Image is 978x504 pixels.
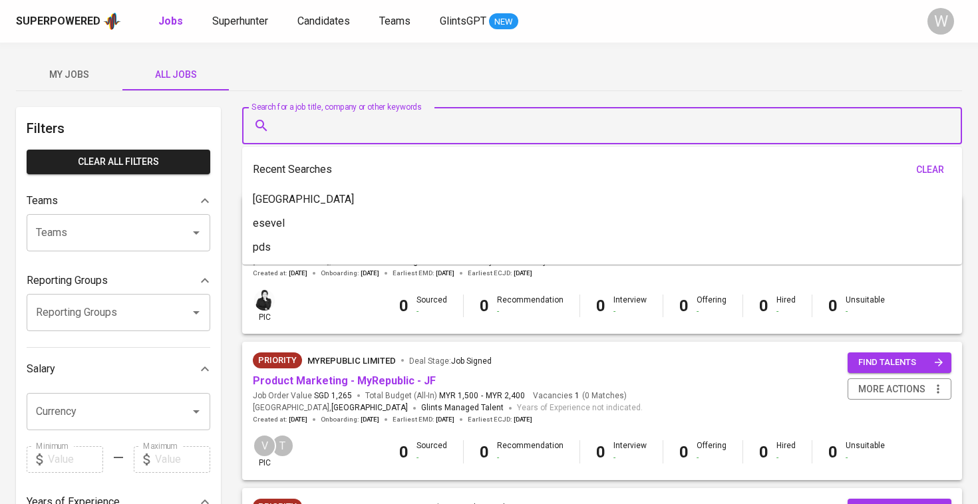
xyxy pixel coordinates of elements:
[48,446,103,473] input: Value
[37,154,200,170] span: Clear All filters
[596,443,605,461] b: 0
[486,390,525,402] span: MYR 2,400
[253,215,285,231] p: esevel
[848,378,951,400] button: more actions
[103,11,121,31] img: app logo
[253,374,436,387] a: Product Marketing - MyRepublic - JF
[379,15,410,27] span: Teams
[914,162,946,178] span: clear
[321,269,379,278] span: Onboarding :
[253,434,276,469] div: pic
[533,390,627,402] span: Vacancies ( 0 Matches )
[321,415,379,424] span: Onboarding :
[613,452,647,463] div: -
[307,356,396,366] span: MyRepublic Limited
[393,269,454,278] span: Earliest EMD :
[289,269,307,278] span: [DATE]
[440,13,518,30] a: GlintsGPT NEW
[416,295,447,317] div: Sourced
[909,158,951,182] button: clear
[254,290,275,311] img: medwi@glints.com
[187,223,206,242] button: Open
[436,269,454,278] span: [DATE]
[399,297,408,315] b: 0
[16,14,100,29] div: Superpowered
[440,15,486,27] span: GlintsGPT
[253,434,276,457] div: V
[27,356,210,382] div: Salary
[130,66,221,83] span: All Jobs
[271,434,294,457] div: T
[399,443,408,461] b: 0
[253,354,302,367] span: Priority
[365,390,525,402] span: Total Budget (All-In)
[480,297,489,315] b: 0
[361,269,379,278] span: [DATE]
[297,13,353,30] a: Candidates
[596,297,605,315] b: 0
[697,306,727,317] div: -
[697,440,727,463] div: Offering
[253,415,307,424] span: Created at :
[253,239,271,255] p: pds
[439,390,478,402] span: MYR 1,500
[497,306,564,317] div: -
[858,355,943,370] span: find talents
[828,297,838,315] b: 0
[331,402,408,415] span: [GEOGRAPHIC_DATA]
[27,273,108,289] p: Reporting Groups
[573,390,579,402] span: 1
[679,443,689,461] b: 0
[27,118,210,139] h6: Filters
[27,267,210,294] div: Reporting Groups
[158,15,183,27] b: Jobs
[776,295,796,317] div: Hired
[517,402,643,415] span: Years of Experience not indicated.
[212,13,271,30] a: Superhunter
[776,306,796,317] div: -
[497,440,564,463] div: Recommendation
[497,452,564,463] div: -
[158,13,186,30] a: Jobs
[253,352,302,368] div: New Job received from Demand Team
[187,402,206,421] button: Open
[253,289,276,323] div: pic
[361,415,379,424] span: [DATE]
[212,15,268,27] span: Superhunter
[27,150,210,174] button: Clear All filters
[253,402,408,415] span: [GEOGRAPHIC_DATA] ,
[514,269,532,278] span: [DATE]
[613,306,647,317] div: -
[679,297,689,315] b: 0
[846,295,885,317] div: Unsuitable
[468,415,532,424] span: Earliest ECJD :
[613,295,647,317] div: Interview
[846,452,885,463] div: -
[858,381,925,398] span: more actions
[416,306,447,317] div: -
[468,269,532,278] span: Earliest ECJD :
[489,15,518,29] span: NEW
[253,158,951,182] div: Recent Searches
[759,297,768,315] b: 0
[379,13,413,30] a: Teams
[759,443,768,461] b: 0
[613,440,647,463] div: Interview
[828,443,838,461] b: 0
[155,446,210,473] input: Value
[24,66,114,83] span: My Jobs
[416,452,447,463] div: -
[416,440,447,463] div: Sourced
[409,356,492,366] span: Deal Stage :
[846,440,885,463] div: Unsuitable
[16,11,121,31] a: Superpoweredapp logo
[697,452,727,463] div: -
[393,415,454,424] span: Earliest EMD :
[497,295,564,317] div: Recommendation
[314,390,352,402] span: SGD 1,265
[848,352,951,373] button: find talents
[514,415,532,424] span: [DATE]
[776,452,796,463] div: -
[187,303,206,322] button: Open
[436,415,454,424] span: [DATE]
